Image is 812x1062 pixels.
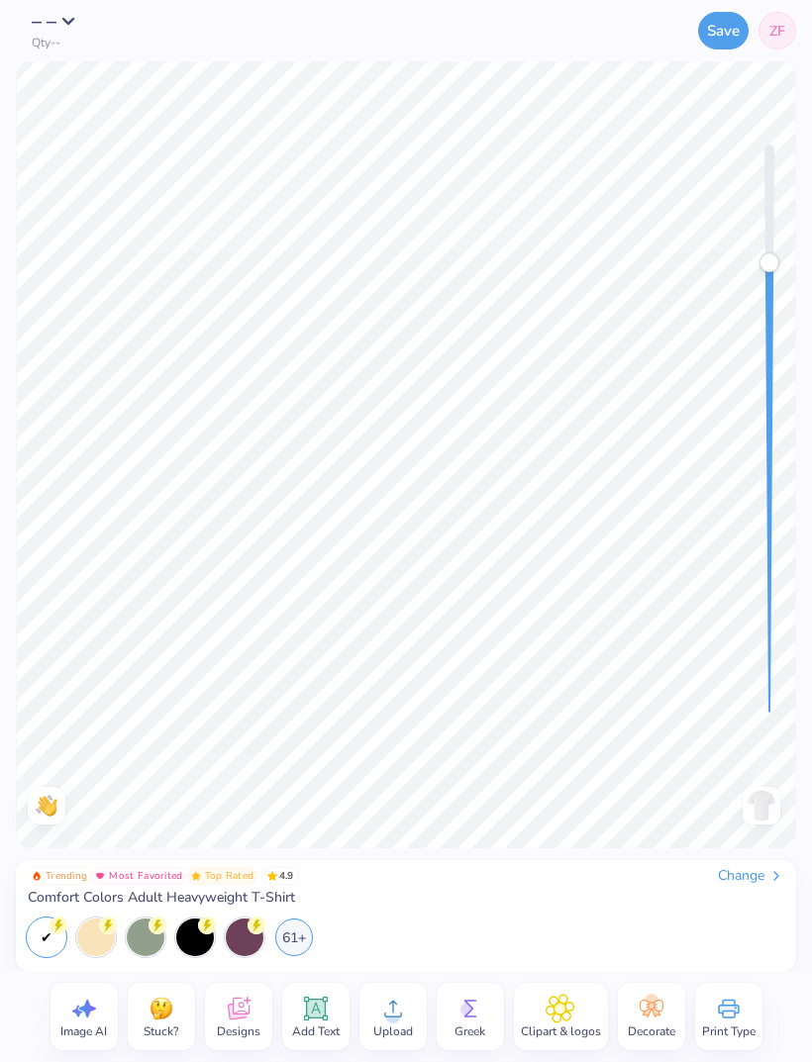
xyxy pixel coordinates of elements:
img: Stuck? [147,994,176,1023]
img: Trending sort [32,871,42,881]
span: Trending [46,871,87,881]
img: Top Rated sort [191,871,201,881]
img: Most Favorited sort [95,871,105,881]
span: Decorate [628,1023,675,1039]
span: Top Rated [205,871,254,881]
span: Clipart & logos [521,1023,601,1039]
span: Upload [373,1023,413,1039]
button: Badge Button [28,867,91,885]
span: Print Type [702,1023,756,1039]
span: ZF [769,21,785,42]
span: Stuck? [144,1023,178,1039]
div: Accessibility label [760,252,779,272]
span: – – [32,8,57,35]
span: Add Text [292,1023,340,1039]
span: Designs [217,1023,260,1039]
span: Most Favorited [109,871,182,881]
button: Badge Button [187,867,258,885]
button: Save [698,12,749,49]
span: Comfort Colors Adult Heavyweight T-Shirt [28,889,295,907]
button: – – [32,12,87,32]
div: 61+ [275,918,313,956]
span: Greek [455,1023,485,1039]
span: Qty -- [32,36,60,49]
div: Change [718,867,784,885]
img: Back [746,790,777,821]
span: 4.9 [261,867,299,885]
span: Image AI [60,1023,107,1039]
a: ZF [759,12,796,49]
button: Badge Button [91,867,186,885]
